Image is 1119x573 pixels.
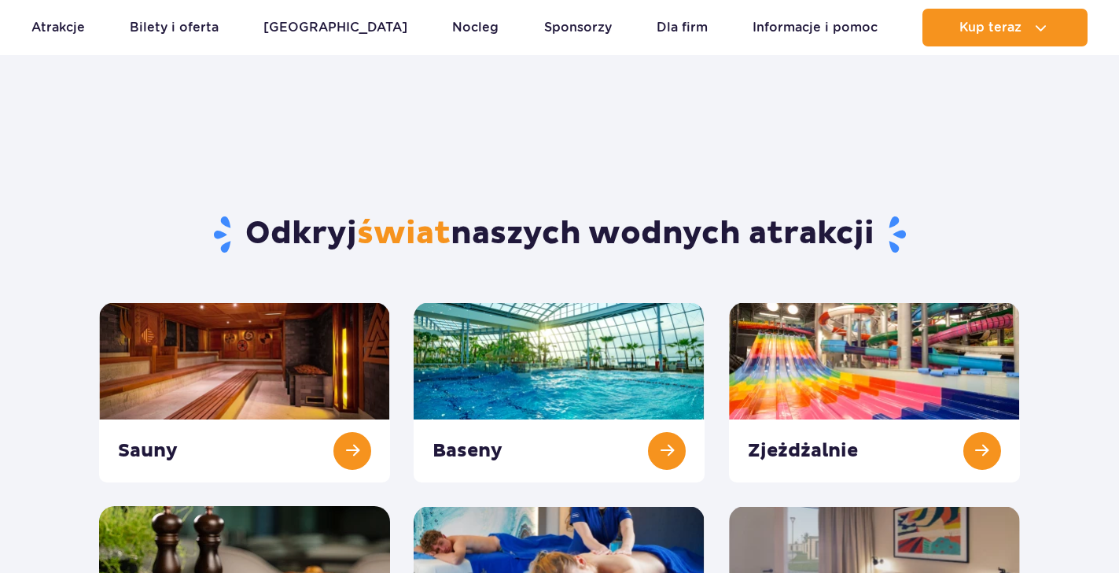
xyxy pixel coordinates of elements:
[99,214,1020,255] h1: Odkryj naszych wodnych atrakcji
[130,9,219,46] a: Bilety i oferta
[31,9,85,46] a: Atrakcje
[922,9,1088,46] button: Kup teraz
[263,9,407,46] a: [GEOGRAPHIC_DATA]
[544,9,612,46] a: Sponsorzy
[357,214,451,253] span: świat
[753,9,878,46] a: Informacje i pomoc
[452,9,499,46] a: Nocleg
[657,9,708,46] a: Dla firm
[959,20,1021,35] span: Kup teraz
